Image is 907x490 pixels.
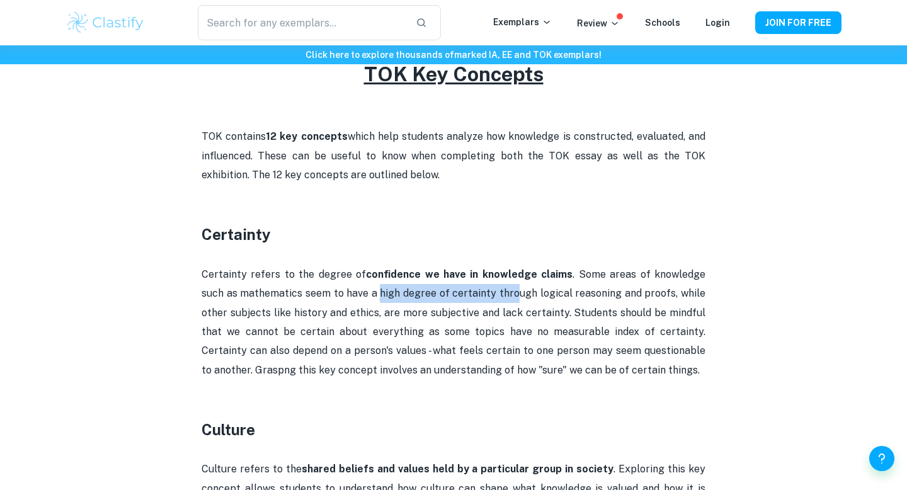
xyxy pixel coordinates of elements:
[364,62,544,86] u: TOK Key Concepts
[3,48,904,62] h6: Click here to explore thousands of marked IA, EE and TOK exemplars !
[202,223,705,246] h3: Certainty
[198,5,406,40] input: Search for any exemplars...
[493,15,552,29] p: Exemplars
[202,127,705,185] p: TOK contains which help students analyze how knowledge is constructed, evaluated, and influenced....
[202,418,705,441] h3: Culture
[705,18,730,28] a: Login
[645,18,680,28] a: Schools
[755,11,841,34] button: JOIN FOR FREE
[577,16,620,30] p: Review
[366,268,573,280] strong: confidence we have in knowledge claims
[869,446,894,471] button: Help and Feedback
[66,10,145,35] img: Clastify logo
[202,265,705,380] p: Certainty refers to the degree of . Some areas of knowledge such as mathematics seem to have a hi...
[266,130,347,142] strong: 12 key concepts
[302,463,613,475] strong: shared beliefs and values held by a particular group in society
